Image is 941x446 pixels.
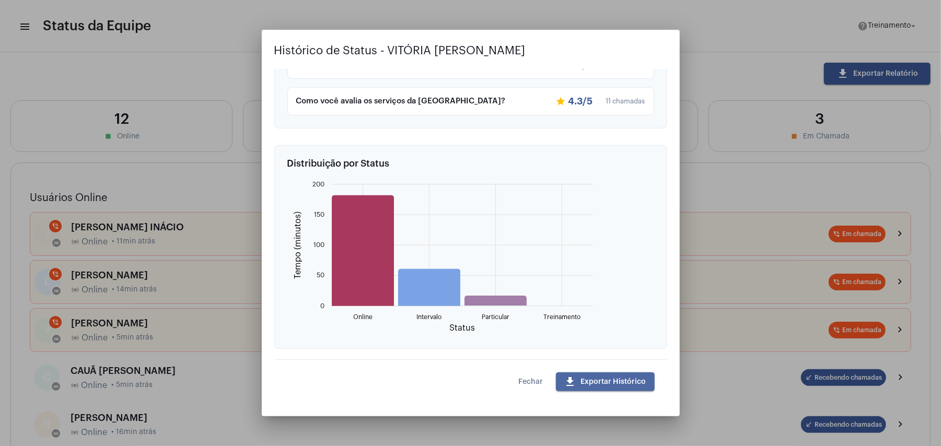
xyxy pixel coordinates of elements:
button: Fechar [510,372,552,391]
text: 50 [317,272,324,278]
span: Exportar Histórico [564,378,646,385]
text: 0 [320,302,324,309]
text: Treinamento [543,314,580,320]
text: Tempo (minutos) [294,212,302,279]
mat-icon: star [556,96,566,107]
path: Intervalo 61 [398,268,460,306]
h3: Distribuição por Status [287,158,654,169]
div: 11 chamadas [603,98,645,105]
text: 150 [314,212,324,218]
text: 200 [312,181,324,187]
path: Online 182 [332,195,394,306]
text: Online [353,314,373,320]
path: Particular 17 [464,296,527,306]
span: 4.3/5 [568,96,593,107]
div: Como você avalia os serviços da [GEOGRAPHIC_DATA]? [296,97,548,105]
span: Fechar [519,378,543,385]
text: Status [449,324,475,332]
h2: Histórico de Status - VITÓRIA [PERSON_NAME] [274,42,667,59]
mat-icon: download [564,375,577,388]
text: Intervalo [416,314,442,320]
text: Particular [482,314,509,320]
button: Exportar Histórico [556,372,655,391]
text: 100 [313,242,324,248]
